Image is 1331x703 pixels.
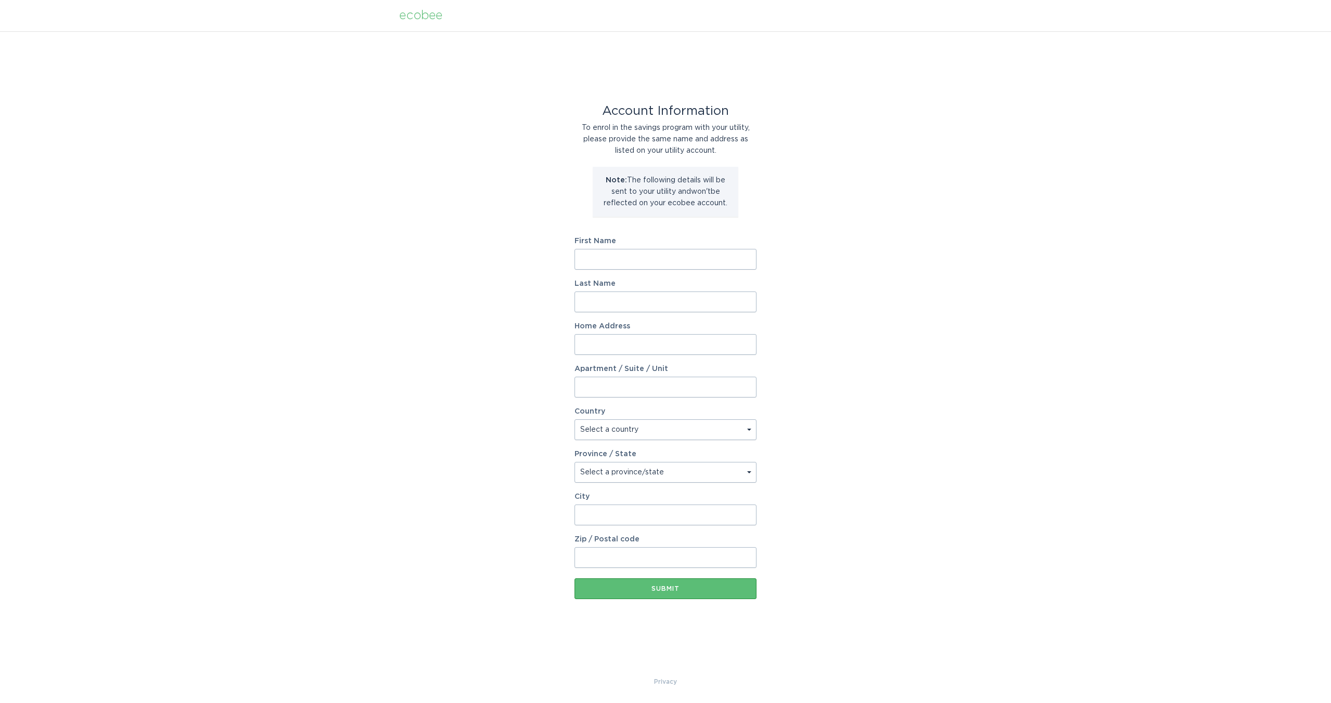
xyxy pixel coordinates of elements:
label: First Name [575,237,756,245]
div: Submit [580,586,751,592]
div: ecobee [399,10,442,21]
label: Zip / Postal code [575,536,756,543]
a: Privacy Policy & Terms of Use [654,676,677,687]
label: Home Address [575,323,756,330]
button: Submit [575,578,756,599]
label: Apartment / Suite / Unit [575,365,756,373]
p: The following details will be sent to your utility and won't be reflected on your ecobee account. [601,175,730,209]
label: Province / State [575,450,636,458]
div: To enrol in the savings program with your utility, please provide the same name and address as li... [575,122,756,156]
label: Country [575,408,605,415]
div: Account Information [575,105,756,117]
label: Last Name [575,280,756,287]
strong: Note: [606,177,627,184]
label: City [575,493,756,500]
